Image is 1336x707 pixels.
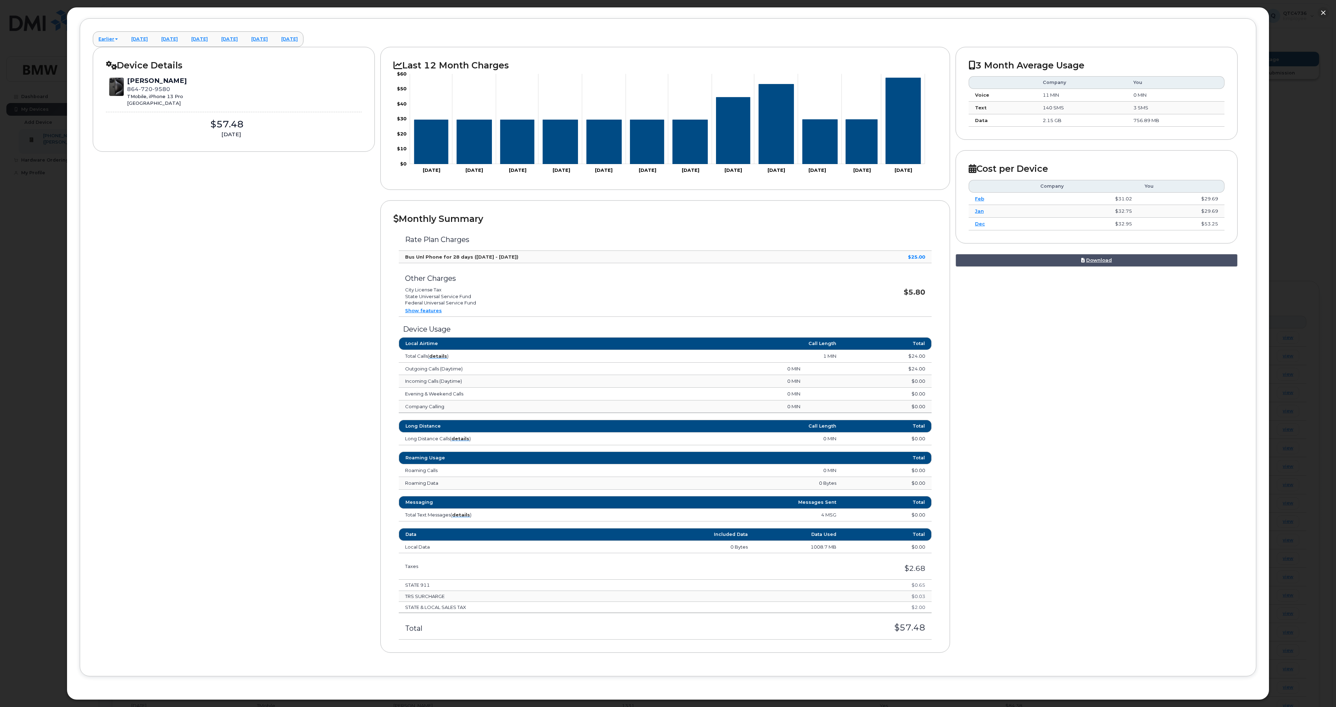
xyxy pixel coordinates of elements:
td: $0.00 [843,541,932,554]
span: ( ) [450,436,471,441]
td: 0 MIN [621,433,843,445]
h4: $0.03 [797,594,925,599]
td: Local Data [399,541,665,554]
h4: $2.00 [797,605,925,610]
td: 0 Bytes [665,541,754,554]
h3: Device Usage [399,325,932,333]
th: Data [399,528,665,541]
h3: $2.68 [622,564,925,572]
td: $0.00 [807,400,932,413]
th: Total [843,528,932,541]
th: Roaming Usage [399,452,621,464]
th: Total [843,337,932,350]
th: Total [843,496,932,509]
th: Data Used [754,528,843,541]
td: 0 MIN [698,388,807,400]
td: Evening & Weekend Calls [399,388,698,400]
span: ( ) [451,512,471,518]
td: 0 Bytes [621,477,843,490]
th: Total [843,420,932,433]
td: 1008.7 MB [754,541,843,554]
td: Total Calls [399,350,621,363]
td: 0 MIN [698,400,807,413]
a: details [429,353,447,359]
td: Company Calling [399,400,698,413]
h3: Total [405,624,609,632]
h4: TRS SURCHARGE [405,594,784,599]
td: $24.00 [843,350,932,363]
td: $0.00 [843,477,932,490]
h3: Taxes [405,564,609,569]
td: $0.00 [807,388,932,400]
td: $0.00 [807,375,932,388]
th: Local Airtime [399,337,621,350]
td: Roaming Calls [399,464,621,477]
h3: $57.48 [622,623,925,632]
th: Included Data [665,528,754,541]
td: Long Distance Calls [399,433,621,445]
th: Long Distance [399,420,621,433]
iframe: Messenger Launcher [1305,676,1331,702]
td: $0.00 [843,464,932,477]
td: $24.00 [807,363,932,375]
span: ( ) [428,353,449,359]
th: Call Length [621,420,843,433]
td: 0 MIN [621,464,843,477]
td: 0 MIN [698,375,807,388]
td: 4 MSG [621,509,843,521]
td: Total Text Messages [399,509,621,521]
a: details [452,512,470,518]
td: $0.00 [843,509,932,521]
h4: $0.65 [797,582,925,587]
td: Incoming Calls (Daytime) [399,375,698,388]
td: 0 MIN [698,363,807,375]
a: details [451,436,469,441]
th: Call Length [621,337,843,350]
th: Total [843,452,932,464]
td: $0.00 [843,433,932,445]
td: Outgoing Calls (Daytime) [399,363,698,375]
td: Roaming Data [399,477,621,490]
h4: STATE & LOCAL SALES TAX [405,605,784,610]
td: 1 MIN [621,350,843,363]
h4: STATE 911 [405,582,784,587]
th: Messaging [399,496,621,509]
th: Messages Sent [621,496,843,509]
